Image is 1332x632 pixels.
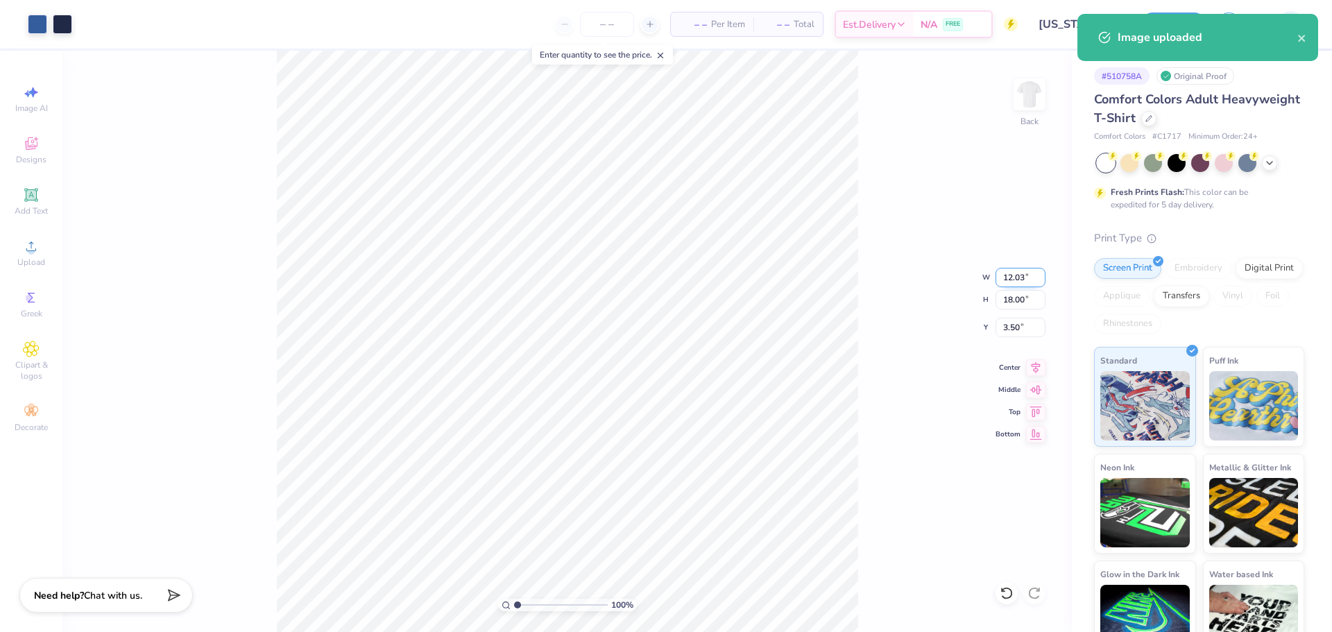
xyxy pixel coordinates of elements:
strong: Fresh Prints Flash: [1111,187,1184,198]
span: Add Text [15,205,48,216]
div: Foil [1256,286,1289,307]
span: Minimum Order: 24 + [1188,131,1258,143]
img: Standard [1100,371,1190,441]
div: This color can be expedited for 5 day delivery. [1111,186,1281,211]
div: # 510758A [1094,67,1150,85]
img: Back [1016,80,1043,108]
span: Greek [21,308,42,319]
img: Metallic & Glitter Ink [1209,478,1299,547]
span: N/A [921,17,937,32]
div: Image uploaded [1118,29,1297,46]
span: Center [996,363,1021,373]
span: Total [794,17,814,32]
span: Upload [17,257,45,268]
span: Clipart & logos [7,359,55,382]
span: Chat with us. [84,589,142,602]
div: Print Type [1094,230,1304,246]
span: Per Item [711,17,745,32]
div: Rhinestones [1094,314,1161,334]
span: Glow in the Dark Ink [1100,567,1179,581]
input: Untitled Design [1028,10,1130,38]
div: Enter quantity to see the price. [532,45,673,65]
span: FREE [946,19,960,29]
span: Bottom [996,429,1021,439]
span: Decorate [15,422,48,433]
span: – – [762,17,789,32]
span: # C1717 [1152,131,1181,143]
div: Applique [1094,286,1150,307]
div: Screen Print [1094,258,1161,279]
span: Metallic & Glitter Ink [1209,460,1291,475]
span: Comfort Colors Adult Heavyweight T-Shirt [1094,91,1300,126]
span: Top [996,407,1021,417]
span: Puff Ink [1209,353,1238,368]
button: close [1297,29,1307,46]
img: Neon Ink [1100,478,1190,547]
span: Middle [996,385,1021,395]
strong: Need help? [34,589,84,602]
div: Embroidery [1165,258,1231,279]
div: Original Proof [1156,67,1234,85]
div: Digital Print [1236,258,1303,279]
img: Puff Ink [1209,371,1299,441]
div: Vinyl [1213,286,1252,307]
span: Standard [1100,353,1137,368]
span: 100 % [611,599,633,611]
span: Water based Ink [1209,567,1273,581]
span: – – [679,17,707,32]
span: Comfort Colors [1094,131,1145,143]
span: Neon Ink [1100,460,1134,475]
span: Designs [16,154,46,165]
div: Back [1021,115,1039,128]
span: Image AI [15,103,48,114]
input: – – [580,12,634,37]
div: Transfers [1154,286,1209,307]
span: Est. Delivery [843,17,896,32]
